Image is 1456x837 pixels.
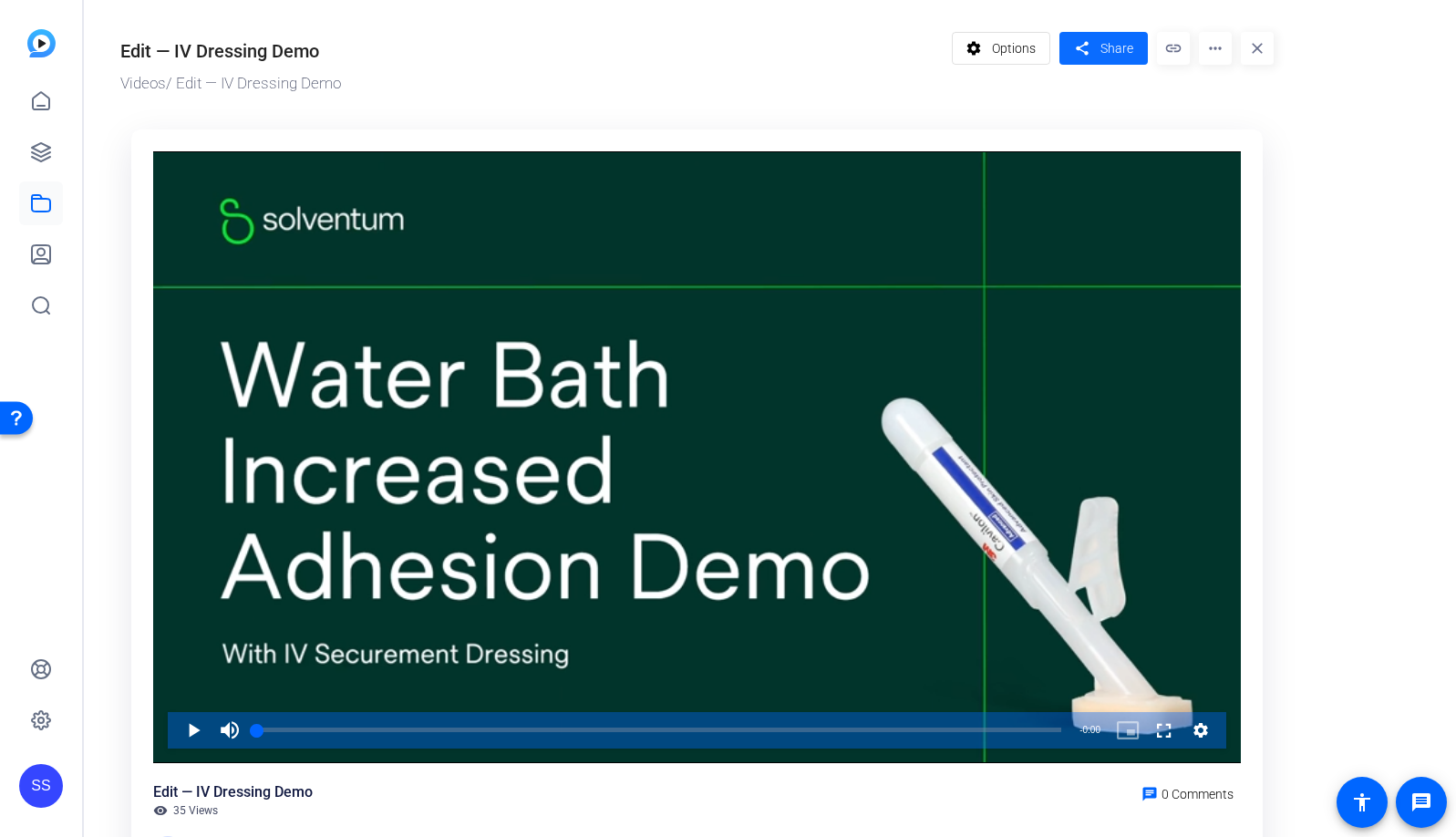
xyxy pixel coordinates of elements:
[27,29,56,57] img: blue-gradient.svg
[963,31,986,66] mat-icon: settings
[1351,791,1373,813] mat-icon: accessibility
[1083,725,1100,735] span: 0:00
[1100,39,1133,58] span: Share
[153,781,313,803] div: Edit — IV Dressing Demo
[120,72,943,96] div: / Edit — IV Dressing Demo
[1134,781,1241,803] a: 0 Comments
[992,31,1036,66] span: Options
[120,37,319,65] div: Edit — IV Dressing Demo
[153,803,168,818] mat-icon: visibility
[212,712,248,749] button: Mute
[1141,786,1158,802] mat-icon: chat
[153,151,1241,763] div: Video Player
[257,728,1061,732] div: Progress Bar
[1199,32,1232,65] mat-icon: more_horiz
[1157,32,1190,65] mat-icon: link
[175,712,212,749] button: Play
[1162,787,1234,801] span: 0 Comments
[1241,32,1274,65] mat-icon: close
[1410,791,1432,813] mat-icon: message
[173,803,218,818] span: 35 Views
[952,32,1051,65] button: Options
[1110,712,1146,749] button: Picture-in-Picture
[1070,36,1093,61] mat-icon: share
[19,764,63,808] div: SS
[1059,32,1148,65] button: Share
[1079,725,1082,735] span: -
[120,74,166,92] a: Videos
[1146,712,1182,749] button: Fullscreen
